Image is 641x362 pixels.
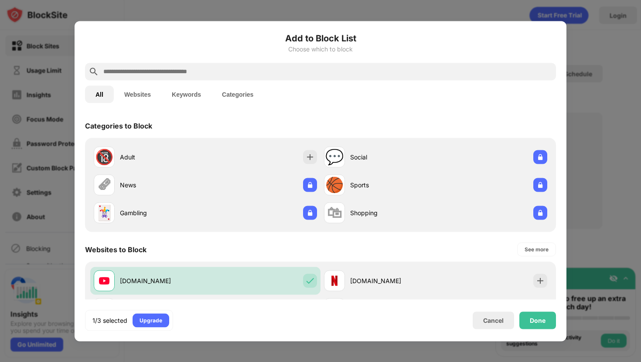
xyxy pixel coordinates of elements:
div: Adult [120,152,205,162]
div: Sports [350,180,436,189]
img: favicons [99,275,109,286]
div: Choose which to block [85,45,556,52]
div: Websites to Block [85,245,147,254]
div: Social [350,152,436,162]
div: 1/3 selected [92,316,127,325]
div: Done [530,317,546,324]
button: Categories [211,85,264,103]
div: Gambling [120,208,205,217]
button: All [85,85,114,103]
div: Upgrade [140,316,162,325]
div: 💬 [325,148,344,166]
button: Websites [114,85,161,103]
div: [DOMAIN_NAME] [350,276,436,285]
div: Categories to Block [85,121,152,130]
button: Keywords [161,85,211,103]
div: Cancel [483,317,504,324]
div: 🛍 [327,204,342,222]
div: 🔞 [95,148,113,166]
div: News [120,180,205,189]
img: favicons [329,275,340,286]
div: 🗞 [97,176,112,194]
div: 🃏 [95,204,113,222]
div: See more [525,245,549,254]
div: Shopping [350,208,436,217]
img: search.svg [89,66,99,77]
div: 🏀 [325,176,344,194]
h6: Add to Block List [85,31,556,44]
div: [DOMAIN_NAME] [120,276,205,285]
